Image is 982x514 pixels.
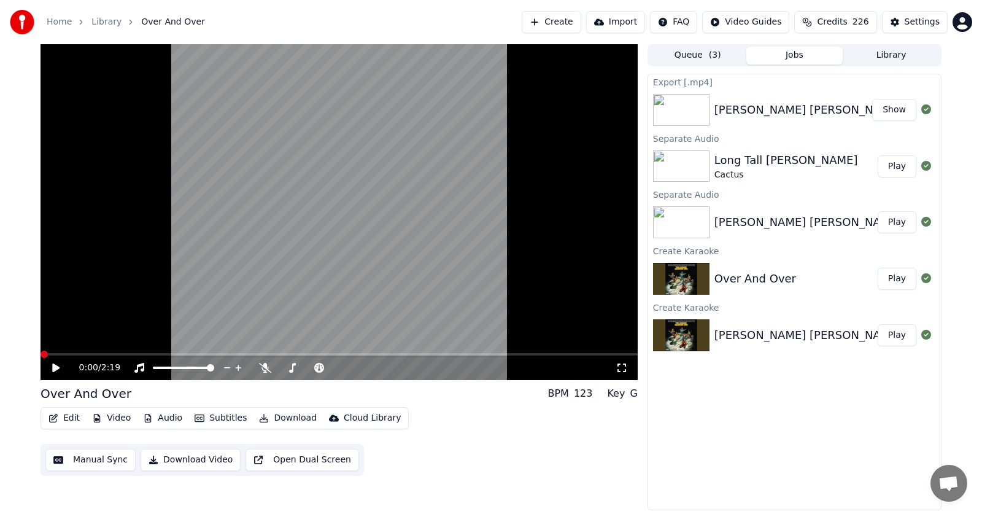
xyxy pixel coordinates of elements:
span: 0:00 [79,362,98,374]
img: youka [10,10,34,34]
div: Export [.mp4] [648,74,941,89]
div: Cloud Library [344,412,401,424]
button: Open Dual Screen [245,449,359,471]
span: ( 3 ) [709,49,721,61]
div: Separate Audio [648,187,941,201]
button: Create [522,11,581,33]
div: G [630,386,637,401]
div: [PERSON_NAME] [PERSON_NAME] [714,101,902,119]
button: Credits226 [794,11,876,33]
button: Import [586,11,645,33]
button: Play [878,211,916,233]
div: Key [607,386,625,401]
button: FAQ [650,11,697,33]
button: Download Video [141,449,241,471]
button: Edit [44,410,85,427]
button: Download [254,410,322,427]
button: Video Guides [702,11,789,33]
div: / [79,362,109,374]
span: 2:19 [101,362,120,374]
div: Create Karaoke [648,243,941,258]
span: Credits [817,16,847,28]
div: [PERSON_NAME] [PERSON_NAME] [714,327,902,344]
button: Library [843,47,940,64]
div: Settings [905,16,940,28]
div: Cactus [714,169,858,181]
div: [PERSON_NAME] [PERSON_NAME] [714,214,902,231]
div: BPM [547,386,568,401]
a: Home [47,16,72,28]
div: Separate Audio [648,131,941,146]
button: Jobs [746,47,843,64]
a: Library [91,16,122,28]
button: Video [87,410,136,427]
a: Open chat [930,465,967,502]
div: 123 [574,386,593,401]
div: Over And Over [41,385,131,402]
span: Over And Over [141,16,205,28]
button: Audio [138,410,187,427]
div: Over And Over [714,270,796,287]
button: Play [878,268,916,290]
button: Play [878,155,916,177]
span: 226 [852,16,869,28]
div: Create Karaoke [648,300,941,314]
button: Subtitles [190,410,252,427]
button: Queue [649,47,746,64]
nav: breadcrumb [47,16,205,28]
div: Long Tall [PERSON_NAME] [714,152,858,169]
button: Play [878,324,916,346]
button: Settings [882,11,948,33]
button: Show [872,99,916,121]
button: Manual Sync [45,449,136,471]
